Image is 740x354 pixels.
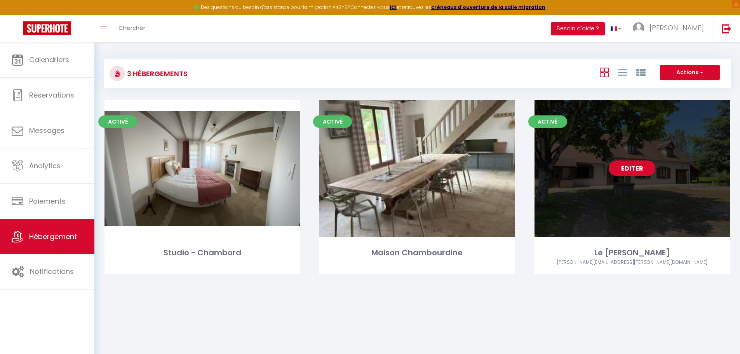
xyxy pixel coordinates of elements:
[29,196,66,206] span: Paiements
[390,4,397,10] a: ICI
[319,247,515,259] div: Maison Chambourdine
[98,115,137,128] span: Activé
[600,66,609,78] a: Vue en Box
[313,115,352,128] span: Activé
[29,161,61,171] span: Analytics
[633,22,644,34] img: ...
[609,160,655,176] a: Editer
[636,66,646,78] a: Vue par Groupe
[431,4,545,10] a: créneaux d'ouverture de la salle migration
[535,247,730,259] div: Le [PERSON_NAME]
[551,22,605,35] button: Besoin d'aide ?
[6,3,30,26] button: Ouvrir le widget de chat LiveChat
[618,66,627,78] a: Vue en Liste
[113,15,151,42] a: Chercher
[29,232,77,241] span: Hébergement
[722,24,731,33] img: logout
[528,115,567,128] span: Activé
[649,23,704,33] span: [PERSON_NAME]
[30,267,74,276] span: Notifications
[29,90,74,100] span: Réservations
[125,65,188,82] h3: 3 Hébergements
[29,55,69,65] span: Calendriers
[23,21,71,35] img: Super Booking
[660,65,720,80] button: Actions
[627,15,714,42] a: ... [PERSON_NAME]
[29,126,64,135] span: Messages
[118,24,145,32] span: Chercher
[104,247,300,259] div: Studio - Chambord
[535,259,730,266] div: Airbnb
